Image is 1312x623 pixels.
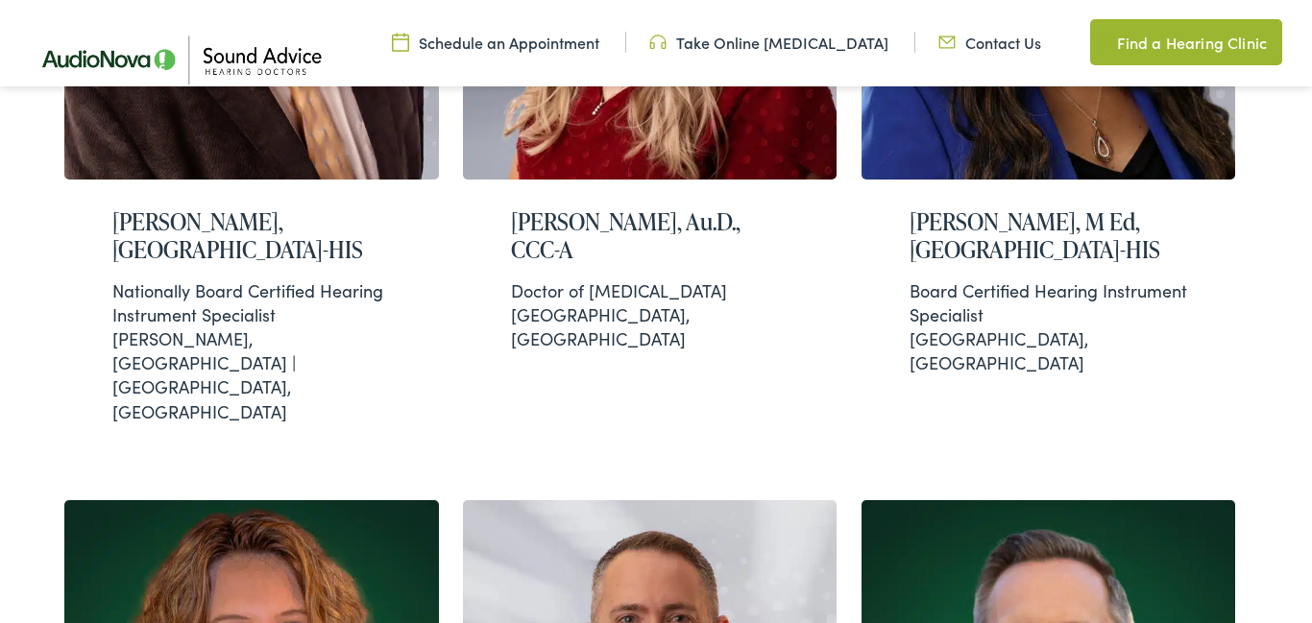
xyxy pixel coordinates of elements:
[649,32,888,53] a: Take Online [MEDICAL_DATA]
[938,32,1041,53] a: Contact Us
[649,32,667,53] img: Headphone icon in a unique green color, suggesting audio-related services or features.
[938,32,956,53] img: Icon representing mail communication in a unique green color, indicative of contact or communicat...
[112,278,391,326] div: Nationally Board Certified Hearing Instrument Specialist
[392,32,409,53] img: Calendar icon in a unique green color, symbolizing scheduling or date-related features.
[112,208,391,264] h2: [PERSON_NAME], [GEOGRAPHIC_DATA]-HIS
[910,278,1188,375] div: [GEOGRAPHIC_DATA], [GEOGRAPHIC_DATA]
[511,208,790,264] h2: [PERSON_NAME], Au.D., CCC-A
[112,278,391,423] div: [PERSON_NAME], [GEOGRAPHIC_DATA] | [GEOGRAPHIC_DATA], [GEOGRAPHIC_DATA]
[910,278,1188,326] div: Board Certified Hearing Instrument Specialist
[392,32,599,53] a: Schedule an Appointment
[910,208,1188,264] h2: [PERSON_NAME], M Ed, [GEOGRAPHIC_DATA]-HIS
[1090,19,1282,65] a: Find a Hearing Clinic
[511,278,790,351] div: [GEOGRAPHIC_DATA], [GEOGRAPHIC_DATA]
[1090,31,1107,54] img: Map pin icon in a unique green color, indicating location-related features or services.
[511,278,790,302] div: Doctor of [MEDICAL_DATA]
